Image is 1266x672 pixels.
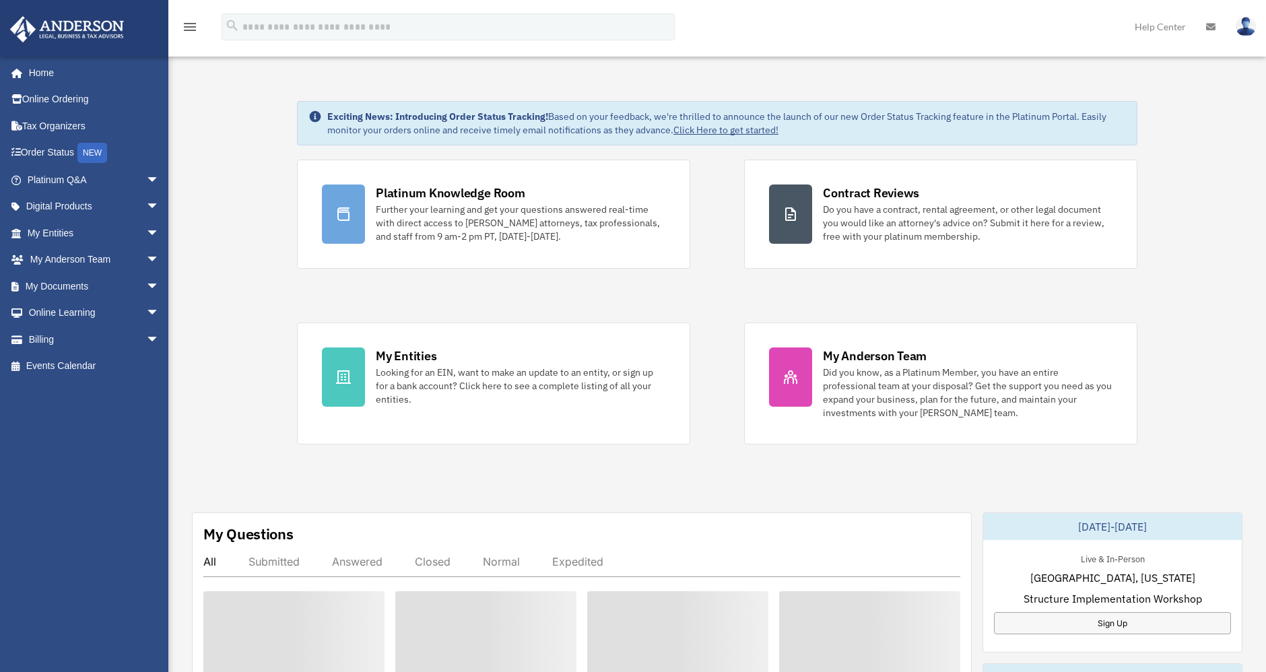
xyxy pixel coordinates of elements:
div: Answered [332,555,382,568]
div: My Entities [376,347,436,364]
a: Platinum Q&Aarrow_drop_down [9,166,180,193]
div: My Questions [203,524,294,544]
a: Online Ordering [9,86,180,113]
div: Contract Reviews [823,184,919,201]
a: My Anderson Teamarrow_drop_down [9,246,180,273]
a: Home [9,59,173,86]
div: Closed [415,555,451,568]
a: Click Here to get started! [673,124,778,136]
a: My Anderson Team Did you know, as a Platinum Member, you have an entire professional team at your... [744,323,1137,444]
div: Normal [483,555,520,568]
a: My Documentsarrow_drop_down [9,273,180,300]
img: User Pic [1236,17,1256,36]
div: All [203,555,216,568]
div: Did you know, as a Platinum Member, you have an entire professional team at your disposal? Get th... [823,366,1112,419]
a: Billingarrow_drop_down [9,326,180,353]
i: menu [182,19,198,35]
a: menu [182,24,198,35]
i: search [225,18,240,33]
a: Online Learningarrow_drop_down [9,300,180,327]
div: Platinum Knowledge Room [376,184,525,201]
span: arrow_drop_down [146,300,173,327]
a: Tax Organizers [9,112,180,139]
strong: Exciting News: Introducing Order Status Tracking! [327,110,548,123]
div: Submitted [248,555,300,568]
a: My Entitiesarrow_drop_down [9,220,180,246]
div: My Anderson Team [823,347,927,364]
span: arrow_drop_down [146,273,173,300]
img: Anderson Advisors Platinum Portal [6,16,128,42]
div: Live & In-Person [1070,551,1156,565]
span: arrow_drop_down [146,246,173,274]
span: arrow_drop_down [146,166,173,194]
div: Looking for an EIN, want to make an update to an entity, or sign up for a bank account? Click her... [376,366,665,406]
a: Platinum Knowledge Room Further your learning and get your questions answered real-time with dire... [297,160,690,269]
div: [DATE]-[DATE] [983,513,1242,540]
a: Contract Reviews Do you have a contract, rental agreement, or other legal document you would like... [744,160,1137,269]
div: Further your learning and get your questions answered real-time with direct access to [PERSON_NAM... [376,203,665,243]
div: Do you have a contract, rental agreement, or other legal document you would like an attorney's ad... [823,203,1112,243]
a: Digital Productsarrow_drop_down [9,193,180,220]
span: arrow_drop_down [146,193,173,221]
div: Based on your feedback, we're thrilled to announce the launch of our new Order Status Tracking fe... [327,110,1126,137]
a: Order StatusNEW [9,139,180,167]
span: arrow_drop_down [146,220,173,247]
div: Expedited [552,555,603,568]
span: [GEOGRAPHIC_DATA], [US_STATE] [1030,570,1195,586]
a: My Entities Looking for an EIN, want to make an update to an entity, or sign up for a bank accoun... [297,323,690,444]
span: arrow_drop_down [146,326,173,354]
a: Events Calendar [9,353,180,380]
a: Sign Up [994,612,1231,634]
div: NEW [77,143,107,163]
span: Structure Implementation Workshop [1024,591,1202,607]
